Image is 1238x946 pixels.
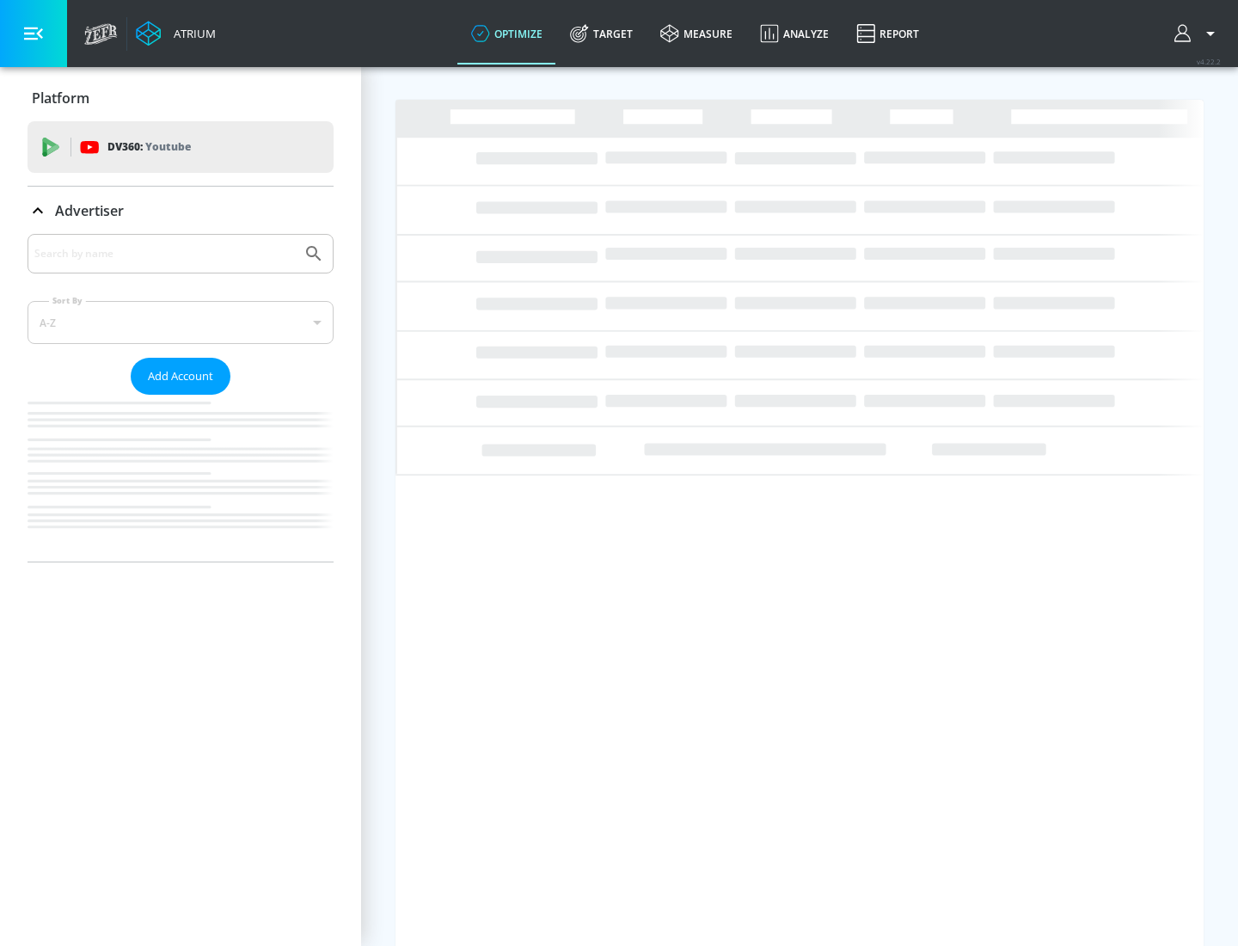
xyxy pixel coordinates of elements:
[167,26,216,41] div: Atrium
[28,395,334,562] nav: list of Advertiser
[55,201,124,220] p: Advertiser
[148,366,213,386] span: Add Account
[28,121,334,173] div: DV360: Youtube
[843,3,933,64] a: Report
[28,187,334,235] div: Advertiser
[107,138,191,157] p: DV360:
[28,301,334,344] div: A-Z
[145,138,191,156] p: Youtube
[1197,57,1221,66] span: v 4.22.2
[34,243,295,265] input: Search by name
[32,89,89,107] p: Platform
[647,3,746,64] a: measure
[131,358,230,395] button: Add Account
[136,21,216,46] a: Atrium
[457,3,556,64] a: optimize
[746,3,843,64] a: Analyze
[556,3,647,64] a: Target
[28,74,334,122] div: Platform
[49,295,86,306] label: Sort By
[28,234,334,562] div: Advertiser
